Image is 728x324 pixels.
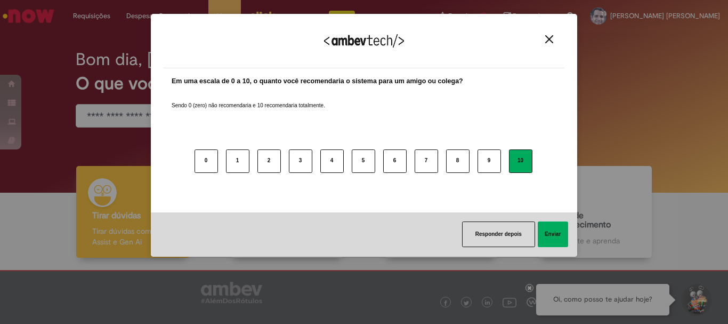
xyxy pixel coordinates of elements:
[320,149,344,173] button: 4
[257,149,281,173] button: 2
[462,222,535,247] button: Responder depois
[415,149,438,173] button: 7
[538,222,568,247] button: Enviar
[383,149,407,173] button: 6
[289,149,312,173] button: 3
[478,149,501,173] button: 9
[352,149,375,173] button: 5
[172,89,325,109] label: Sendo 0 (zero) não recomendaria e 10 recomendaria totalmente.
[509,149,532,173] button: 10
[226,149,249,173] button: 1
[545,35,553,43] img: Close
[542,35,556,44] button: Close
[172,76,463,86] label: Em uma escala de 0 a 10, o quanto você recomendaria o sistema para um amigo ou colega?
[195,149,218,173] button: 0
[446,149,470,173] button: 8
[324,34,404,48] img: Logo Ambevtech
